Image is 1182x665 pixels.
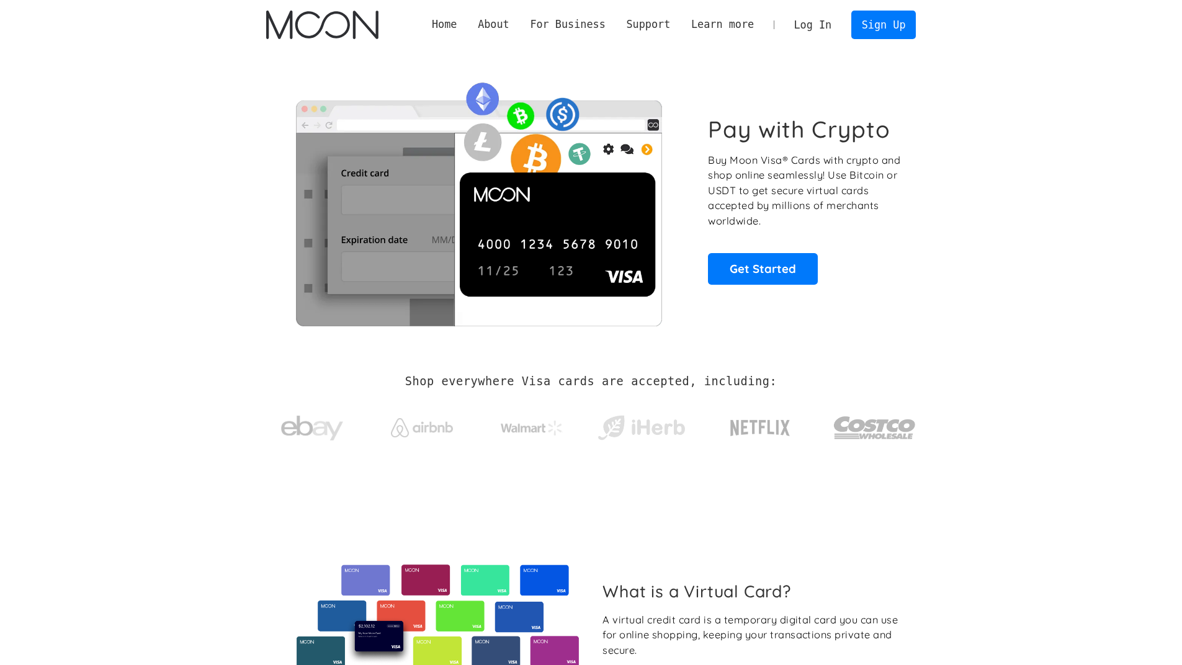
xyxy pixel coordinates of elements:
img: ebay [281,409,343,448]
a: Walmart [485,408,578,442]
img: Netflix [729,413,791,444]
img: Airbnb [391,418,453,437]
img: Walmart [501,421,563,435]
a: home [266,11,378,39]
a: iHerb [595,399,687,450]
a: Costco [833,392,916,457]
div: For Business [520,17,616,32]
a: Netflix [705,400,816,450]
div: Support [626,17,670,32]
h1: Pay with Crypto [708,115,890,143]
div: A virtual credit card is a temporary digital card you can use for online shopping, keeping your t... [602,612,906,658]
div: About [467,17,519,32]
a: Home [421,17,467,32]
a: Airbnb [375,406,468,444]
div: Support [616,17,681,32]
div: About [478,17,509,32]
img: Costco [833,404,916,451]
div: Learn more [681,17,764,32]
div: For Business [530,17,605,32]
img: Moon Cards let you spend your crypto anywhere Visa is accepted. [266,74,691,326]
h2: What is a Virtual Card? [602,581,906,601]
h2: Shop everywhere Visa cards are accepted, including: [405,375,777,388]
a: ebay [266,396,359,454]
a: Get Started [708,253,818,284]
p: Buy Moon Visa® Cards with crypto and shop online seamlessly! Use Bitcoin or USDT to get secure vi... [708,153,902,229]
div: Learn more [691,17,754,32]
img: iHerb [595,412,687,444]
a: Sign Up [851,11,916,38]
a: Log In [784,11,842,38]
img: Moon Logo [266,11,378,39]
